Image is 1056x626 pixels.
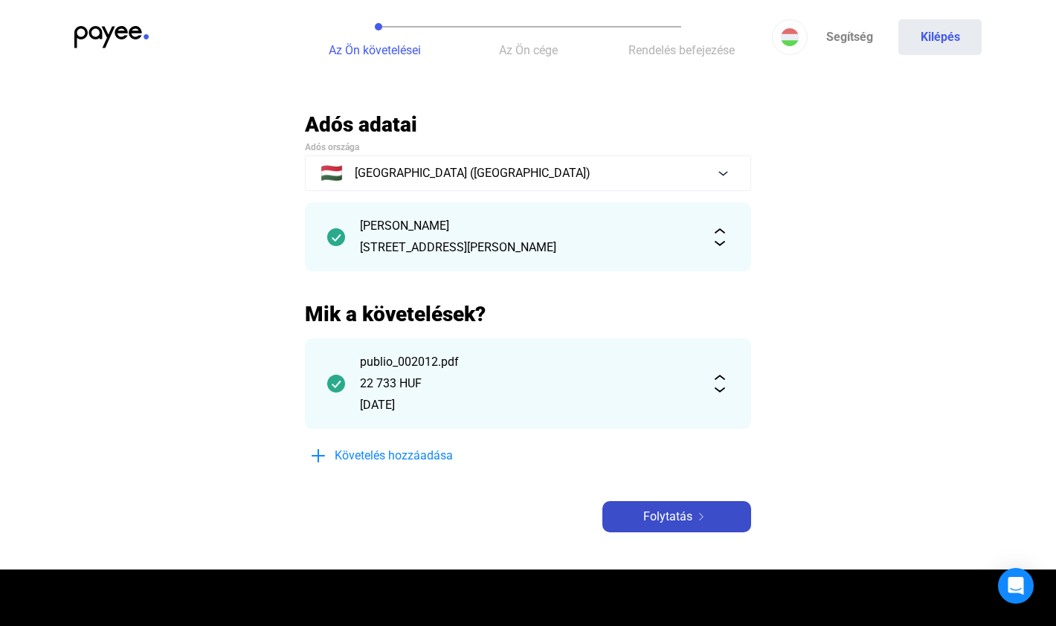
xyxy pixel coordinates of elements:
div: [STREET_ADDRESS][PERSON_NAME] [360,239,696,256]
div: publio_002012.pdf [360,353,696,371]
span: [GEOGRAPHIC_DATA] ([GEOGRAPHIC_DATA]) [355,164,590,182]
button: plus-blueKövetelés hozzáadása [305,440,528,471]
div: 22 733 HUF [360,375,696,393]
span: 🇭🇺 [321,164,343,182]
button: HU [772,19,808,55]
button: Kilépés [898,19,982,55]
img: plus-blue [309,447,327,465]
img: expand [711,228,729,246]
a: Segítség [808,19,891,55]
span: Rendelés befejezése [628,43,735,57]
button: 🇭🇺[GEOGRAPHIC_DATA] ([GEOGRAPHIC_DATA]) [305,155,751,191]
span: Folytatás [643,508,692,526]
h2: Mik a követelések? [305,301,751,327]
span: Az Ön cége [499,43,558,57]
div: [PERSON_NAME] [360,217,696,235]
div: [DATE] [360,396,696,414]
span: Követelés hozzáadása [335,447,453,465]
span: Adós országa [305,142,359,152]
img: payee-logo [74,26,149,48]
img: expand [711,375,729,393]
h2: Adós adatai [305,112,751,138]
button: Folytatásarrow-right-white [602,501,751,532]
img: HU [781,28,799,46]
img: arrow-right-white [692,513,710,520]
div: Open Intercom Messenger [998,568,1034,604]
img: checkmark-darker-green-circle [327,375,345,393]
img: checkmark-darker-green-circle [327,228,345,246]
span: Az Ön követelései [329,43,421,57]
